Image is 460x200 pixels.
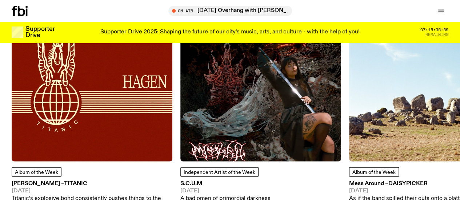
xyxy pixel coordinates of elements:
[64,181,87,187] span: Titanic
[352,170,396,175] span: Album of the Week
[388,181,428,187] span: Daisypicker
[349,167,399,177] a: Album of the Week
[12,181,172,187] h3: [PERSON_NAME] –
[168,6,292,16] button: On Air[DATE] Overhang with [PERSON_NAME]
[25,26,55,38] h3: Supporter Drive
[420,28,448,32] span: 07:15:35:59
[180,167,259,177] a: Independent Artist of the Week
[180,188,271,194] span: [DATE]
[12,167,61,177] a: Album of the Week
[184,170,255,175] span: Independent Artist of the Week
[425,33,448,37] span: Remaining
[12,188,172,194] span: [DATE]
[100,29,360,36] p: Supporter Drive 2025: Shaping the future of our city’s music, arts, and culture - with the help o...
[180,181,271,187] h3: S.C.U.M
[15,170,58,175] span: Album of the Week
